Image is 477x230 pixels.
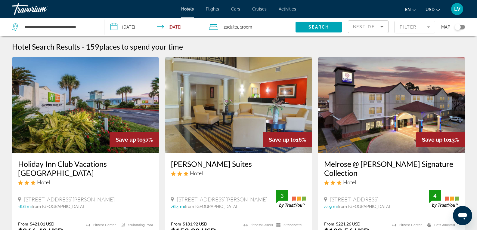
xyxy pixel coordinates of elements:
[190,170,203,176] span: Hotel
[353,23,383,30] mat-select: Sort by
[242,25,252,29] span: Room
[82,42,84,51] span: -
[318,57,465,153] img: Hotel image
[171,159,306,168] a: [PERSON_NAME] Suites
[389,221,424,229] li: Fitness Center
[353,24,384,29] span: Best Deals
[454,6,460,12] span: LV
[273,221,306,229] li: Kitchenette
[453,206,472,225] iframe: Button to launch messaging window
[118,221,153,229] li: Swimming Pool
[181,7,194,11] a: Hotels
[110,132,159,147] div: 37%
[405,5,417,14] button: Change language
[86,42,183,51] h2: 159
[395,20,435,34] button: Filter
[171,221,181,226] span: From
[450,24,465,30] button: Toggle map
[441,23,450,31] span: Map
[224,23,238,31] span: 2
[276,190,306,208] img: trustyou-badge.svg
[424,221,459,229] li: Pets Allowed
[324,159,459,177] a: Melrose @ [PERSON_NAME] Signature Collection
[336,221,361,226] del: $221.26 USD
[18,221,28,226] span: From
[12,42,80,51] h1: Hotel Search Results
[18,159,153,177] a: Holiday Inn Club Vacations [GEOGRAPHIC_DATA]
[18,204,32,209] span: 16.6 mi
[37,179,50,186] span: Hotel
[30,221,54,226] del: $421.01 USD
[226,25,238,29] span: Adults
[343,179,356,186] span: Hotel
[12,57,159,153] img: Hotel image
[296,22,342,32] button: Search
[252,7,267,11] a: Cruises
[12,1,72,17] a: Travorium
[99,42,183,51] span: places to spend your time
[324,221,334,226] span: From
[165,57,312,153] img: Hotel image
[177,196,268,203] span: [STREET_ADDRESS][PERSON_NAME]
[308,25,329,29] span: Search
[171,170,306,176] div: 3 star Hotel
[426,7,435,12] span: USD
[240,221,273,229] li: Fitness Center
[449,3,465,15] button: User Menu
[426,5,440,14] button: Change currency
[263,132,312,147] div: 16%
[231,7,240,11] a: Cars
[183,221,207,226] del: $181.92 USD
[324,204,338,209] span: 22.9 mi
[416,132,465,147] div: 13%
[238,23,252,31] span: , 1
[279,7,296,11] a: Activities
[429,192,441,199] div: 4
[116,136,143,143] span: Save up to
[24,196,115,203] span: [STREET_ADDRESS][PERSON_NAME]
[405,7,411,12] span: en
[330,196,379,203] span: [STREET_ADDRESS]
[32,204,84,209] span: from [GEOGRAPHIC_DATA]
[171,204,185,209] span: 26.4 mi
[429,190,459,208] img: trustyou-badge.svg
[185,204,237,209] span: from [GEOGRAPHIC_DATA]
[83,221,118,229] li: Fitness Center
[276,192,288,199] div: 3
[18,179,153,186] div: 3 star Hotel
[203,18,296,36] button: Travelers: 2 adults, 0 children
[104,18,203,36] button: Check-in date: Sep 19, 2025 Check-out date: Sep 21, 2025
[206,7,219,11] a: Flights
[324,179,459,186] div: 3 star Hotel
[338,204,390,209] span: from [GEOGRAPHIC_DATA]
[422,136,449,143] span: Save up to
[269,136,296,143] span: Save up to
